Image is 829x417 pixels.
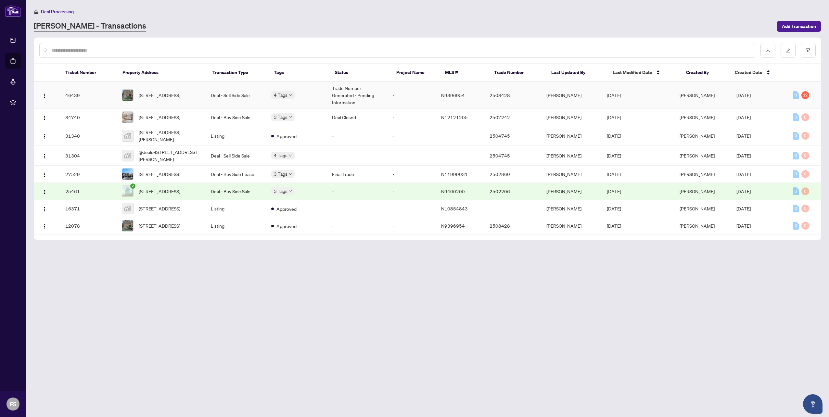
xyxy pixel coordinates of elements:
td: - [388,109,436,126]
span: [DATE] [736,206,751,211]
td: Deal - Sell Side Sale [206,146,266,166]
td: Deal Closed [327,109,388,126]
td: - [388,217,436,234]
span: Approved [276,222,297,230]
span: [STREET_ADDRESS] [139,188,180,195]
img: Logo [42,224,47,229]
div: 0 [801,113,809,121]
span: down [289,154,292,157]
span: [PERSON_NAME] [680,153,715,158]
span: N11999031 [441,171,468,177]
td: [PERSON_NAME] [541,146,602,166]
span: [PERSON_NAME] [680,171,715,177]
span: home [34,9,38,14]
span: [DATE] [607,133,621,139]
td: - [388,166,436,183]
span: down [289,116,292,119]
div: 0 [801,205,809,212]
td: [PERSON_NAME] [541,82,602,109]
span: [STREET_ADDRESS] [139,222,180,229]
td: Deal - Buy Side Sale [206,109,266,126]
span: [DATE] [607,153,621,158]
td: 46439 [60,82,117,109]
span: [DATE] [607,188,621,194]
span: [DATE] [607,114,621,120]
span: Deal Processing [41,9,74,15]
span: 3 Tags [274,170,287,178]
span: [DATE] [607,206,621,211]
td: Deal - Buy Side Lease [206,166,266,183]
th: Last Modified Date [607,64,681,82]
span: [STREET_ADDRESS][PERSON_NAME] [139,129,200,143]
div: 0 [793,187,799,195]
td: 31340 [60,126,117,146]
button: Logo [39,131,50,141]
span: N9396954 [441,92,465,98]
div: 0 [793,205,799,212]
button: Logo [39,112,50,122]
span: N9396954 [441,223,465,229]
button: Logo [39,150,50,161]
span: [STREET_ADDRESS] [139,171,180,178]
div: 0 [801,170,809,178]
td: Deal - Sell Side Sale [206,82,266,109]
span: edit [786,48,790,53]
img: thumbnail-img [122,203,133,214]
td: - [327,126,388,146]
td: 2504745 [484,126,541,146]
th: Status [330,64,391,82]
img: Logo [42,189,47,195]
td: 12078 [60,217,117,234]
span: [STREET_ADDRESS] [139,205,180,212]
td: 2508428 [484,217,541,234]
td: [PERSON_NAME] [541,166,602,183]
img: thumbnail-img [122,112,133,123]
td: Listing [206,126,266,146]
img: thumbnail-img [122,220,133,231]
span: N12121205 [441,114,468,120]
th: Created By [681,64,730,82]
span: [PERSON_NAME] [680,206,715,211]
img: thumbnail-img [122,169,133,180]
img: thumbnail-img [122,130,133,141]
td: 27529 [60,166,117,183]
span: FS [10,399,17,409]
span: [DATE] [736,114,751,120]
span: [DATE] [607,223,621,229]
img: Logo [42,207,47,212]
a: [PERSON_NAME] - Transactions [34,20,146,32]
button: edit [781,43,796,58]
td: - [327,146,388,166]
th: Project Name [391,64,440,82]
td: 2507242 [484,109,541,126]
div: 0 [793,170,799,178]
td: 16371 [60,200,117,217]
span: N10854843 [441,206,468,211]
span: [DATE] [736,188,751,194]
th: Trade Number [489,64,546,82]
button: download [760,43,775,58]
img: Logo [42,134,47,139]
th: Property Address [117,64,207,82]
span: [DATE] [736,223,751,229]
td: Listing [206,217,266,234]
span: 3 Tags [274,113,287,121]
div: 0 [801,187,809,195]
span: filter [806,48,810,53]
span: [PERSON_NAME] [680,114,715,120]
img: logo [5,5,21,17]
td: 31304 [60,146,117,166]
span: 3 Tags [274,187,287,195]
span: [DATE] [607,171,621,177]
div: 0 [801,152,809,159]
td: - [327,183,388,200]
span: [DATE] [736,92,751,98]
td: 2502860 [484,166,541,183]
td: 2504745 [484,146,541,166]
button: filter [801,43,816,58]
td: - [388,146,436,166]
td: - [327,200,388,217]
td: [PERSON_NAME] [541,200,602,217]
td: 2508428 [484,82,541,109]
span: down [289,94,292,97]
